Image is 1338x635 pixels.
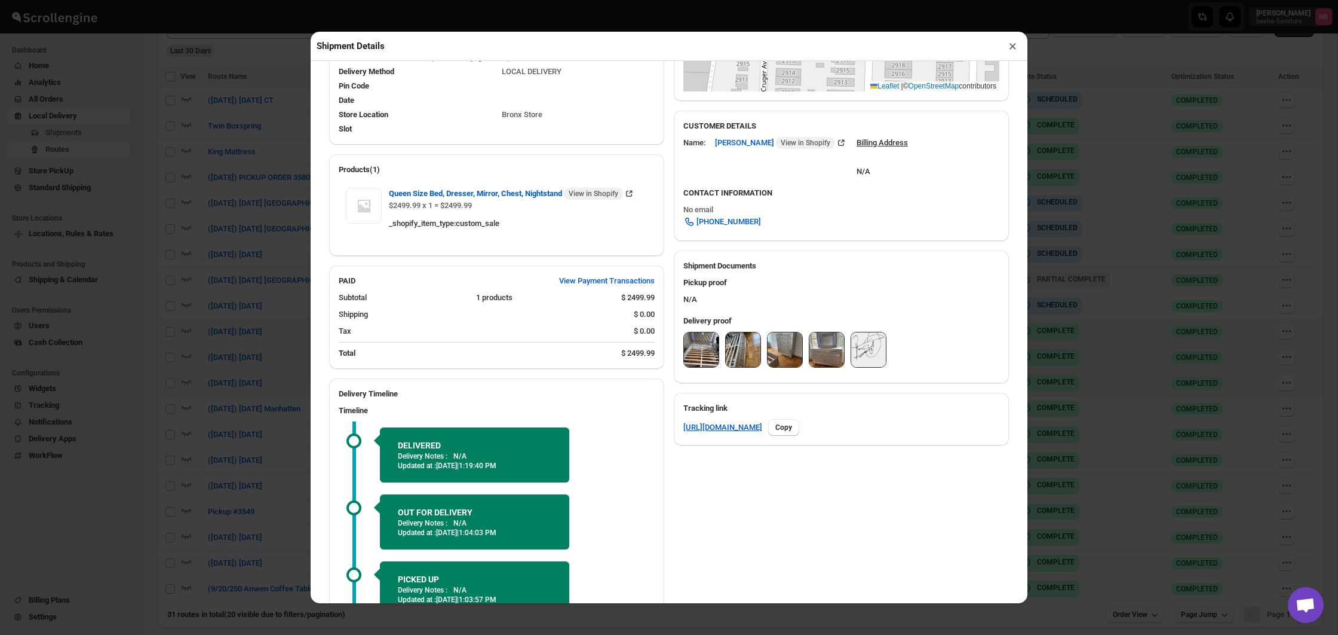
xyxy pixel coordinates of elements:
[809,332,844,367] img: cM8aCVinFHDbGaLAEnv5e.jpg
[339,81,369,90] span: Pin Code
[389,189,635,198] a: Queen Size Bed, Dresser, Mirror, Chest, Nightstand View in Shopify
[339,124,352,133] span: Slot
[398,518,447,528] p: Delivery Notes :
[398,439,551,451] h2: DELIVERED
[398,573,551,585] h2: PICKED UP
[389,218,647,230] div: _shopify_item_type : custom_sale
[339,325,624,337] div: Tax
[339,96,354,105] span: Date
[683,260,999,272] h2: Shipment Documents
[398,595,551,605] p: Updated at :
[1004,38,1021,54] button: ×
[683,205,713,214] span: No email
[346,188,382,224] img: Item
[398,585,447,595] p: Delivery Notes :
[683,422,762,433] a: [URL][DOMAIN_NAME]
[634,309,655,320] div: $ 0.00
[389,201,472,210] span: $2499.99 x 1 = $2499.99
[398,451,447,461] p: Delivery Notes :
[683,315,999,327] h3: Delivery proof
[339,388,655,400] h2: Delivery Timeline
[569,189,618,199] span: View in Shopify
[851,332,886,367] img: PbMEYIij1jY0GDFKiroux.png
[389,188,623,200] span: Queen Size Bed, Dresser, Mirror, Chest, Nightstand
[683,277,999,289] h3: Pickup proof
[339,309,624,320] div: Shipping
[867,81,999,91] div: © contributors
[634,325,655,337] div: $ 0.00
[339,110,388,119] span: Store Location
[715,137,835,149] span: [PERSON_NAME]
[781,138,830,148] span: View in Shopify
[339,405,655,417] h3: Timeline
[502,67,561,76] span: LOCAL DELIVERY
[453,585,467,595] p: N/A
[909,82,959,90] a: OpenStreetMap
[502,110,542,119] span: Bronx Store
[476,292,612,304] div: 1 products
[317,40,385,52] h2: Shipment Details
[339,292,467,304] div: Subtotal
[398,506,551,518] h2: OUT FOR DELIVERY
[674,272,1009,310] div: N/A
[1288,587,1324,623] div: Open chat
[870,82,899,90] a: Leaflet
[621,292,655,304] div: $ 2499.99
[453,451,467,461] p: N/A
[775,423,792,432] span: Copy
[339,275,355,287] h2: PAID
[857,154,908,178] div: N/A
[768,419,799,436] button: Copy
[683,120,999,132] h3: CUSTOMER DETAILS
[676,212,768,231] a: [PHONE_NUMBER]
[726,332,760,367] img: P1bD0jqUxcczPYJK2Xnnp.jpg
[339,349,355,358] b: Total
[768,332,802,367] img: nAZkmJKdFHMsfhY2gscl9.jpg
[901,82,903,90] span: |
[683,402,999,414] h3: Tracking link
[683,187,999,199] h3: CONTACT INFORMATION
[339,67,394,76] span: Delivery Method
[339,164,655,176] h2: Products(1)
[398,461,551,471] p: Updated at :
[436,529,496,537] span: [DATE] | 1:04:03 PM
[683,137,705,149] div: Name:
[559,275,655,287] span: View Payment Transactions
[857,138,908,147] u: Billing Address
[552,271,662,291] button: View Payment Transactions
[398,528,551,538] p: Updated at :
[436,596,496,604] span: [DATE] | 1:03:57 PM
[621,347,655,359] div: $ 2499.99
[715,138,847,147] a: [PERSON_NAME] View in Shopify
[696,216,761,228] span: [PHONE_NUMBER]
[453,518,467,528] p: N/A
[436,462,496,470] span: [DATE] | 1:19:40 PM
[684,332,719,367] img: AJpzimjgPta9gALGldWsE.jpg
